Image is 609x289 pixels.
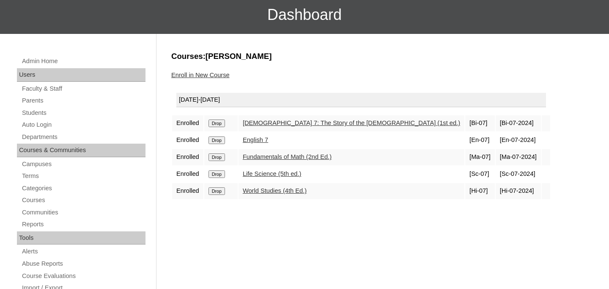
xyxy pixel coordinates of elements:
td: [Ma-07] [465,149,495,165]
td: [En-07-2024] [496,132,541,148]
td: Enrolled [172,132,203,148]
a: Auto Login [21,119,145,130]
a: World Studies (4th Ed.) [243,187,307,194]
input: Drop [208,136,225,144]
a: Life Science (5th ed.) [243,170,302,177]
a: Parents [21,95,145,106]
input: Drop [208,187,225,195]
td: Enrolled [172,183,203,199]
td: [Ma-07-2024] [496,149,541,165]
td: [Hi-07] [465,183,495,199]
h3: Courses:[PERSON_NAME] [171,51,590,62]
td: [Hi-07-2024] [496,183,541,199]
div: Users [17,68,145,82]
td: Enrolled [172,166,203,182]
input: Drop [208,119,225,127]
a: Enroll in New Course [171,72,230,78]
td: Enrolled [172,149,203,165]
a: Students [21,108,145,118]
td: [Sc-07] [465,166,495,182]
div: [DATE]-[DATE] [176,93,546,107]
div: Tools [17,231,145,245]
a: Communities [21,207,145,218]
a: Fundamentals of Math (2nd Ed.) [243,153,332,160]
a: English 7 [243,136,268,143]
a: Categories [21,183,145,194]
a: Campuses [21,159,145,170]
a: Admin Home [21,56,145,67]
a: Abuse Reports [21,258,145,269]
td: Enrolled [172,115,203,131]
td: [Bi-07] [465,115,495,131]
a: Faculty & Staff [21,83,145,94]
td: [En-07] [465,132,495,148]
a: Departments [21,132,145,142]
a: Reports [21,219,145,230]
a: [DEMOGRAPHIC_DATA] 7: The Story of the [DEMOGRAPHIC_DATA] (1st ed.) [243,119,460,126]
input: Drop [208,153,225,161]
input: Drop [208,170,225,178]
td: [Bi-07-2024] [496,115,541,131]
a: Course Evaluations [21,271,145,281]
a: Courses [21,195,145,206]
div: Courses & Communities [17,144,145,157]
td: [Sc-07-2024] [496,166,541,182]
a: Terms [21,171,145,181]
a: Alerts [21,246,145,257]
